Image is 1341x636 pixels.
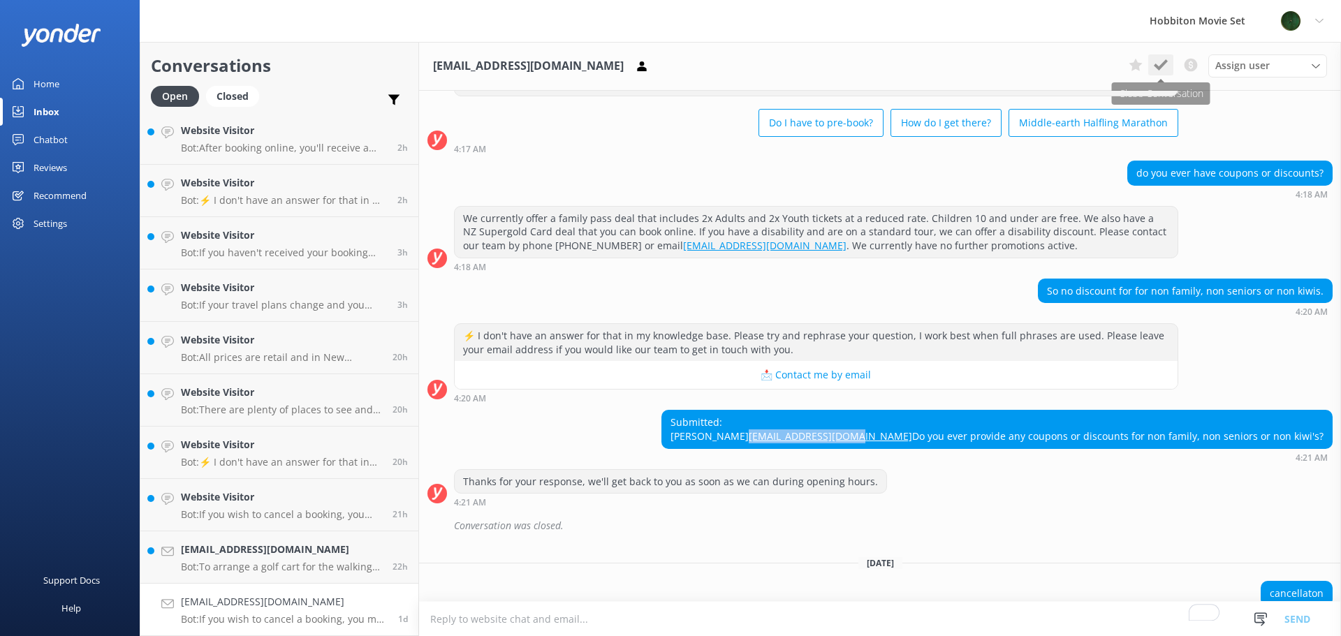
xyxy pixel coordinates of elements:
[151,52,408,79] h2: Conversations
[397,299,408,311] span: Sep 20 2025 08:31am (UTC +12:00) Pacific/Auckland
[34,182,87,209] div: Recommend
[454,144,1178,154] div: Jul 28 2025 04:17am (UTC +12:00) Pacific/Auckland
[181,175,387,191] h4: Website Visitor
[181,246,387,259] p: Bot: If you haven't received your booking confirmation email, please check your Junk Mail folder,...
[181,228,387,243] h4: Website Visitor
[1215,58,1270,73] span: Assign user
[181,351,382,364] p: Bot: All prices are retail and in New Zealand Dollars (NZD) - GST inclusive.
[1039,279,1332,303] div: So no discount for for non family, non seniors or non kiwis.
[454,514,1333,538] div: Conversation was closed.
[454,393,1178,403] div: Jul 28 2025 04:20am (UTC +12:00) Pacific/Auckland
[140,269,418,322] a: Website VisitorBot:If your travel plans change and you need to amend your booking, please contact...
[661,452,1333,462] div: Jul 28 2025 04:21am (UTC +12:00) Pacific/Auckland
[393,456,408,468] span: Sep 19 2025 03:52pm (UTC +12:00) Pacific/Auckland
[1127,189,1333,199] div: Jul 28 2025 04:18am (UTC +12:00) Pacific/Auckland
[393,561,408,572] span: Sep 19 2025 02:17pm (UTC +12:00) Pacific/Auckland
[181,508,382,521] p: Bot: If you wish to cancel a booking, you can contact our reservations team via phone at [PHONE_N...
[455,324,1178,361] div: ⚡ I don't have an answer for that in my knowledge base. Please try and rephrase your question, I ...
[433,57,624,75] h3: [EMAIL_ADDRESS][DOMAIN_NAME]
[397,246,408,258] span: Sep 20 2025 08:42am (UTC +12:00) Pacific/Auckland
[427,514,1333,538] div: 2025-07-27T23:11:44.165
[140,531,418,584] a: [EMAIL_ADDRESS][DOMAIN_NAME]Bot:To arrange a golf cart for the walking tour, you need to pre-arra...
[181,594,388,609] h4: [EMAIL_ADDRESS][DOMAIN_NAME]
[454,145,486,154] strong: 4:17 AM
[140,217,418,269] a: Website VisitorBot:If you haven't received your booking confirmation email, please check your Jun...
[1296,191,1328,199] strong: 4:18 AM
[454,263,486,272] strong: 4:18 AM
[140,427,418,479] a: Website VisitorBot:⚡ I don't have an answer for that in my knowledge base. Please try and rephras...
[181,404,382,416] p: Bot: There are plenty of places to see and experience in the local areas. For more information, v...
[181,489,382,505] h4: Website Visitor
[455,361,1178,389] button: 📩 Contact me by email
[34,154,67,182] div: Reviews
[61,594,81,622] div: Help
[34,126,68,154] div: Chatbot
[21,24,101,47] img: yonder-white-logo.png
[1208,54,1327,77] div: Assign User
[140,374,418,427] a: Website VisitorBot:There are plenty of places to see and experience in the local areas. For more ...
[397,142,408,154] span: Sep 20 2025 10:01am (UTC +12:00) Pacific/Auckland
[181,456,382,468] p: Bot: ⚡ I don't have an answer for that in my knowledge base. Please try and rephrase your questio...
[1296,454,1328,462] strong: 4:21 AM
[1009,109,1178,137] button: Middle-earth Halfling Marathon
[140,479,418,531] a: Website VisitorBot:If you wish to cancel a booking, you can contact our reservations team via pho...
[749,429,912,443] a: [EMAIL_ADDRESS][DOMAIN_NAME]
[397,194,408,206] span: Sep 20 2025 09:55am (UTC +12:00) Pacific/Auckland
[181,299,387,311] p: Bot: If your travel plans change and you need to amend your booking, please contact our team at [...
[181,194,387,207] p: Bot: ⚡ I don't have an answer for that in my knowledge base. Please try and rephrase your questio...
[140,584,418,636] a: [EMAIL_ADDRESS][DOMAIN_NAME]Bot:If you wish to cancel a booking, you may do so by contacting our ...
[454,497,887,507] div: Jul 28 2025 04:21am (UTC +12:00) Pacific/Auckland
[43,566,100,594] div: Support Docs
[151,86,199,107] div: Open
[140,322,418,374] a: Website VisitorBot:All prices are retail and in New Zealand Dollars (NZD) - GST inclusive.20h
[1038,306,1333,316] div: Jul 28 2025 04:20am (UTC +12:00) Pacific/Auckland
[181,561,382,573] p: Bot: To arrange a golf cart for the walking tour, you need to pre-arrange it at least 72 hours in...
[683,239,847,252] a: [EMAIL_ADDRESS][DOMAIN_NAME]
[181,280,387,295] h4: Website Visitor
[181,613,388,626] p: Bot: If you wish to cancel a booking, you may do so by contacting our reservations team via phone...
[181,123,387,138] h4: Website Visitor
[393,508,408,520] span: Sep 19 2025 02:57pm (UTC +12:00) Pacific/Auckland
[393,404,408,415] span: Sep 19 2025 04:03pm (UTC +12:00) Pacific/Auckland
[1261,582,1332,605] div: cancellaton
[455,207,1178,258] div: We currently offer a family pass deal that includes 2x Adults and 2x Youth tickets at a reduced r...
[140,165,418,217] a: Website VisitorBot:⚡ I don't have an answer for that in my knowledge base. Please try and rephras...
[181,385,382,400] h4: Website Visitor
[181,332,382,348] h4: Website Visitor
[206,88,266,103] a: Closed
[759,109,884,137] button: Do I have to pre-book?
[454,498,486,507] strong: 4:21 AM
[1128,161,1332,185] div: do you ever have coupons or discounts?
[181,142,387,154] p: Bot: After booking online, you'll receive a confirmation email. Read it carefully and arrive at t...
[34,98,59,126] div: Inbox
[1280,10,1301,31] img: 34-1625720359.png
[398,613,408,625] span: Sep 19 2025 05:52am (UTC +12:00) Pacific/Auckland
[891,109,1002,137] button: How do I get there?
[181,437,382,452] h4: Website Visitor
[206,86,259,107] div: Closed
[662,411,1332,448] div: Submitted: [PERSON_NAME] Do you ever provide any coupons or discounts for non family, non seniors...
[393,351,408,363] span: Sep 19 2025 04:27pm (UTC +12:00) Pacific/Auckland
[419,602,1341,636] textarea: To enrich screen reader interactions, please activate Accessibility in Grammarly extension settings
[1296,308,1328,316] strong: 4:20 AM
[140,112,418,165] a: Website VisitorBot:After booking online, you'll receive a confirmation email. Read it carefully a...
[151,88,206,103] a: Open
[454,394,486,403] strong: 4:20 AM
[181,542,382,557] h4: [EMAIL_ADDRESS][DOMAIN_NAME]
[455,470,886,494] div: Thanks for your response, we'll get back to you as soon as we can during opening hours.
[858,557,902,569] span: [DATE]
[34,70,59,98] div: Home
[454,262,1178,272] div: Jul 28 2025 04:18am (UTC +12:00) Pacific/Auckland
[34,209,67,237] div: Settings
